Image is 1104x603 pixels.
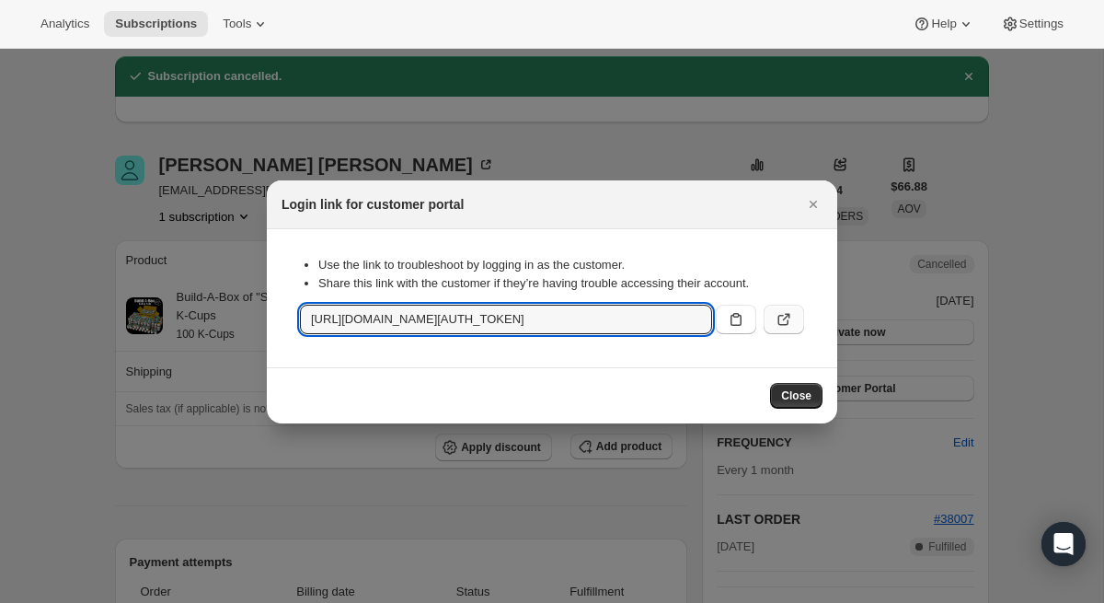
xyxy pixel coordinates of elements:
[318,274,804,293] li: Share this link with the customer if they’re having trouble accessing their account.
[104,11,208,37] button: Subscriptions
[990,11,1075,37] button: Settings
[212,11,281,37] button: Tools
[770,383,822,409] button: Close
[223,17,251,31] span: Tools
[318,256,804,274] li: Use the link to troubleshoot by logging in as the customer.
[29,11,100,37] button: Analytics
[1041,522,1086,566] div: Open Intercom Messenger
[40,17,89,31] span: Analytics
[282,195,464,214] h2: Login link for customer portal
[1019,17,1064,31] span: Settings
[800,191,826,217] button: Close
[781,388,811,403] span: Close
[931,17,956,31] span: Help
[902,11,985,37] button: Help
[115,17,197,31] span: Subscriptions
